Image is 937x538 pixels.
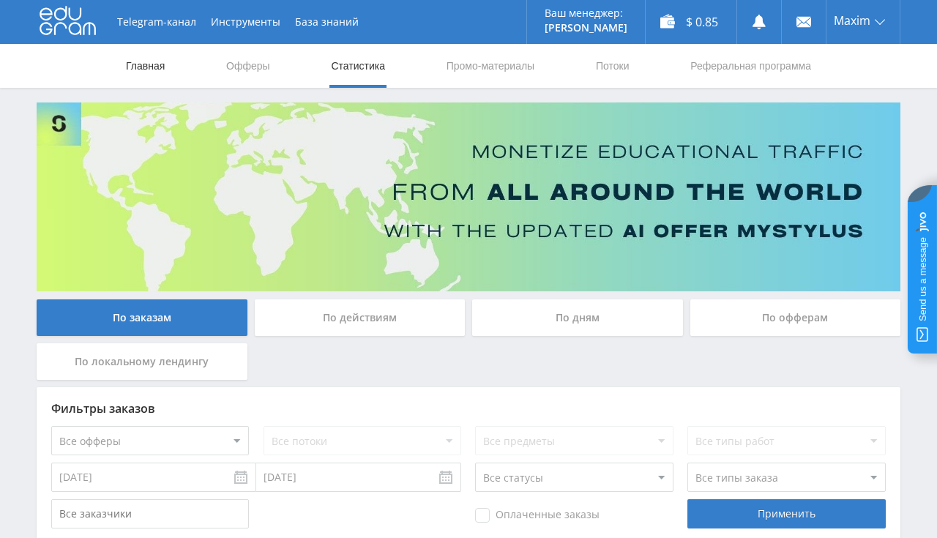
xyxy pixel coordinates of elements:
div: По заказам [37,299,247,336]
div: По дням [472,299,683,336]
img: Banner [37,102,900,291]
a: Офферы [225,44,272,88]
p: [PERSON_NAME] [545,22,627,34]
div: По офферам [690,299,901,336]
div: По действиям [255,299,466,336]
div: По локальному лендингу [37,343,247,380]
span: Оплаченные заказы [475,508,600,523]
a: Реферальная программа [689,44,813,88]
a: Главная [124,44,166,88]
p: Ваш менеджер: [545,7,627,19]
span: Maxim [834,15,870,26]
a: Потоки [594,44,631,88]
input: Все заказчики [51,499,249,528]
div: Применить [687,499,885,528]
a: Промо-материалы [445,44,536,88]
div: Фильтры заказов [51,402,886,415]
a: Статистика [329,44,387,88]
